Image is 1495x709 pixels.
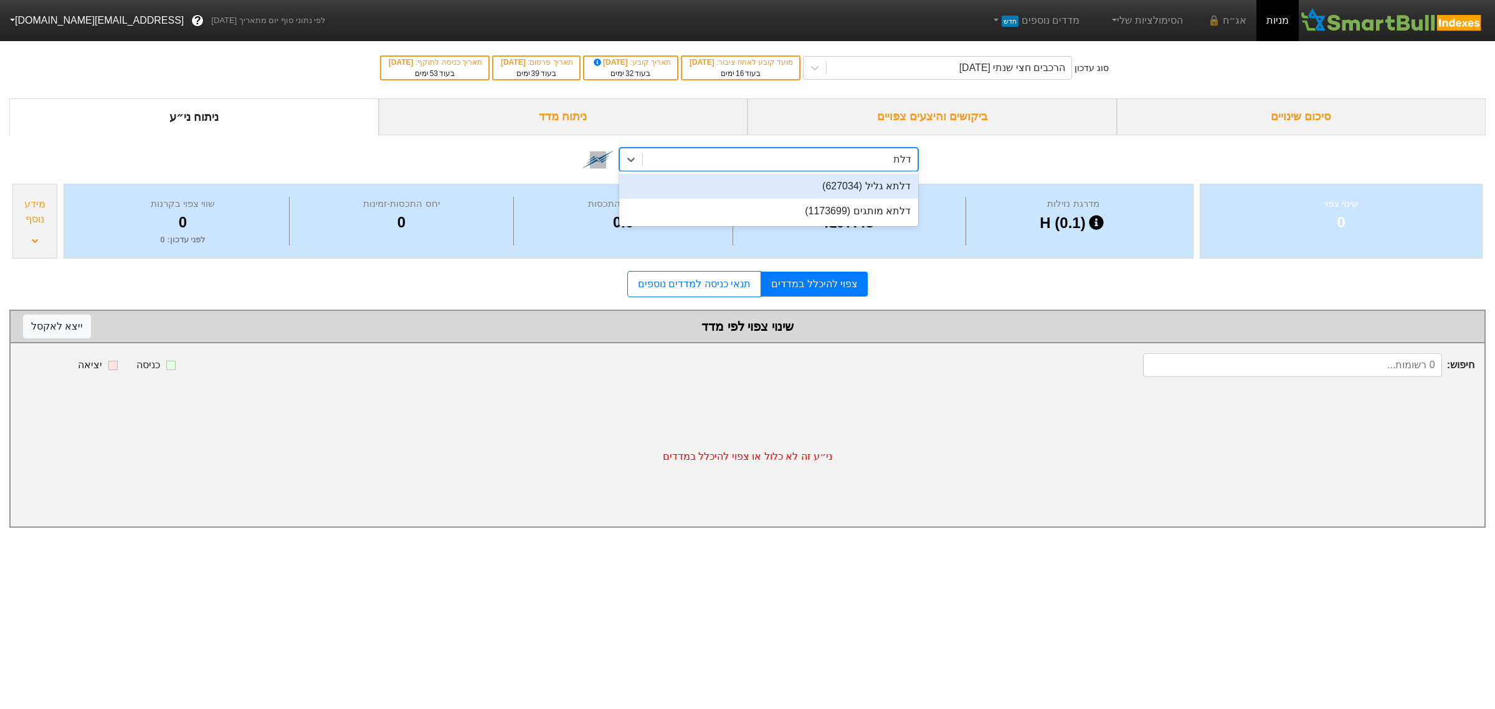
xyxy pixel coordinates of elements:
span: 16 [736,69,744,78]
div: בעוד ימים [688,68,793,79]
div: ניתוח מדד [379,98,748,135]
div: כניסה [136,358,160,373]
img: tase link [582,143,614,176]
span: לפי נתוני סוף יום מתאריך [DATE] [211,14,325,27]
div: ניתוח ני״ע [9,98,379,135]
span: ? [194,12,201,29]
span: 53 [430,69,438,78]
div: 0 [1216,211,1466,234]
a: הסימולציות שלי [1104,8,1188,33]
div: תאריך כניסה לתוקף : [387,57,482,68]
a: תנאי כניסה למדדים נוספים [627,271,761,297]
div: 0 [293,211,511,234]
div: סוג עדכון [1075,62,1109,75]
div: בעוד ימים [500,68,573,79]
div: תאריך קובע : [591,57,671,68]
div: מספר ימי התכסות [517,197,729,211]
span: [DATE] [592,58,630,67]
div: H (0.1) [969,211,1178,235]
div: מדרגת נזילות [969,197,1178,211]
button: ייצא לאקסל [23,315,91,338]
div: 0 [80,211,286,234]
span: חיפוש : [1143,353,1474,377]
div: ני״ע זה לא כלול או צפוי להיכלל במדדים [11,387,1484,526]
div: בעוד ימים [591,68,671,79]
div: הרכבים חצי שנתי [DATE] [959,60,1066,75]
div: תאריך פרסום : [500,57,573,68]
div: מידע נוסף [16,197,54,227]
div: לפני עדכון : 0 [80,234,286,246]
span: 39 [531,69,539,78]
span: חדש [1002,16,1018,27]
div: סיכום שינויים [1117,98,1486,135]
a: מדדים נוספיםחדש [985,8,1084,33]
input: 0 רשומות... [1143,353,1442,377]
div: יחס התכסות-זמינות [293,197,511,211]
div: יציאה [78,358,102,373]
span: [DATE] [690,58,716,67]
div: ביקושים והיצעים צפויים [747,98,1117,135]
div: מועד קובע לאחוז ציבור : [688,57,793,68]
div: דלתא מותגים (1173699) [619,199,918,224]
div: 0.0 [517,211,729,234]
img: SmartBull [1299,8,1485,33]
div: שווי צפוי בקרנות [80,197,286,211]
div: שינוי צפוי [1216,197,1466,211]
div: שינוי צפוי לפי מדד [23,317,1472,336]
span: [DATE] [501,58,528,67]
a: צפוי להיכלל במדדים [761,272,868,297]
div: דלתא גליל (627034) [619,174,918,199]
span: 32 [625,69,634,78]
div: בעוד ימים [387,68,482,79]
span: [DATE] [389,58,415,67]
